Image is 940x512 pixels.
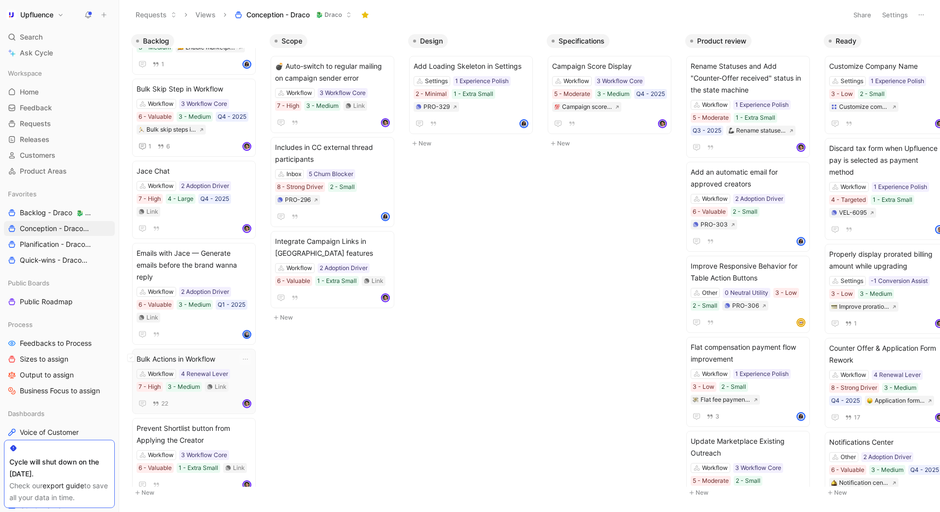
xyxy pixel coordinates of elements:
img: avatar [243,143,250,150]
a: Ask Cycle [4,46,115,60]
span: Public Boards [8,278,49,288]
span: Backlog - Draco [20,208,92,218]
img: 💸 [693,397,699,403]
img: avatar [798,238,804,245]
div: 3 Workflow Core [181,450,227,460]
span: 1 [161,61,164,67]
div: 6 - Valuable [139,463,172,473]
div: VEL-6095 [839,208,867,218]
span: Dashboards [8,409,45,419]
div: 1 Experience Polish [735,100,789,110]
div: Link [353,101,365,111]
button: New [547,138,677,149]
div: 4 - Targeted [831,195,866,205]
span: Specifications [559,36,605,46]
div: Q3 - 2025 [693,126,721,136]
div: 3 - Medium [306,101,338,111]
img: avatar [243,400,250,407]
div: 3 Workflow Core [735,463,781,473]
div: Other [841,452,856,462]
a: Business Focus to assign [4,383,115,398]
span: Process [8,320,33,329]
a: Jace ChatWorkflow2 Adoption Driver7 - High4 - LargeQ4 - 2025Linkavatar [132,161,256,239]
img: avatar [382,119,389,126]
div: 1 Experience Polish [871,76,924,86]
div: 2 - Small [736,476,760,486]
div: 3 - Low [831,289,853,299]
div: PRO-306 [732,301,759,311]
div: Link [233,463,245,473]
img: avatar [382,213,389,220]
div: 5 Churn Blocker [309,169,353,179]
div: Q1 - 2025 [218,300,245,310]
div: Improve proration display while upgrading [DATE] plan [839,302,889,312]
div: 2 Adoption Driver [735,194,783,204]
div: 1 Experience Polish [874,182,927,192]
a: Includes in CC external thread participantsInbox5 Churn Blocker8 - Strong Driver2 - SmallPRO-296a... [271,137,394,227]
div: Workflow [148,369,174,379]
div: 5 - Moderate [693,476,729,486]
img: avatar [520,120,527,127]
a: Requests [4,116,115,131]
div: 2 - Minimal [416,89,447,99]
span: 1 [854,321,857,326]
div: Workflow [841,182,866,192]
div: 3 - Low [693,382,714,392]
span: Product review [697,36,747,46]
img: avatar [243,225,250,232]
img: 🏃 [139,127,144,133]
div: Flat fee payment flow improvement [701,395,751,405]
div: 6 - Valuable [831,465,864,475]
a: Product Areas [4,164,115,179]
button: 22 [150,398,170,409]
div: Workflow [702,194,728,204]
div: Link [372,276,383,286]
div: Q4 - 2025 [831,396,860,406]
span: Requests [20,119,51,129]
img: avatar [243,61,250,68]
a: Prevent Shortlist button from Applying the CreatorWorkflow3 Workflow Core6 - Valuable1 - Extra Sm... [132,418,256,495]
div: 3 Workflow Core [320,88,366,98]
div: Link [146,207,158,217]
div: Workflow [564,76,589,86]
button: New [685,487,816,499]
span: Workspace [8,68,42,78]
div: Inbox [286,169,301,179]
button: Requests [131,7,181,22]
a: Sizes to assign [4,352,115,367]
span: Jace Chat [137,165,251,177]
a: Add Loading Skeleton in SettingsSettings1 Experience Polish2 - Minimal1 - Extra SmallPRO-329avatar [409,56,533,134]
div: Workflow [702,369,728,379]
span: Business Focus to assign [20,386,100,396]
span: Emails with Jace — Generate emails before the brand wanna reply [137,247,251,283]
button: UpfluenceUpfluence [4,8,66,22]
span: 1 [148,143,151,149]
div: Other [702,288,717,298]
div: 2 Adoption Driver [320,263,368,273]
div: 2 Adoption Driver [181,181,229,191]
div: Workflow [702,100,728,110]
div: Dashboards [4,406,115,421]
button: Conception - Draco🐉 Draco [230,7,356,22]
a: Bulk Skip Step in WorkflowWorkflow3 Workflow Core6 - Valuable3 - MediumQ4 - 2025🏃Bulk skip steps ... [132,79,256,157]
span: Home [20,87,39,97]
a: Planification - Draco🐉 Draco [4,237,115,252]
div: 3 - Low [775,288,797,298]
button: Share [849,8,876,22]
a: Quick-wins - Draco🐉 Draco [4,253,115,268]
div: Campaign score display [562,102,612,112]
div: Workspace [4,66,115,81]
div: 3 - Low [831,89,853,99]
span: Bulk Actions in Workflow [137,353,251,365]
span: 22 [161,401,168,407]
div: 4 Renewal Lever [874,370,921,380]
span: Improve Responsive Behavior for Table Action Buttons [691,260,805,284]
img: avatar [382,294,389,301]
img: avatar [798,144,804,151]
div: Public Boards [4,276,115,290]
div: Rename statuses and add counter offer received status in the state [736,126,786,136]
img: 🦾 [728,128,734,134]
div: -1 Conversion Assist [871,276,928,286]
div: Workflow [841,370,866,380]
div: 3 Workflow Core [597,76,643,86]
